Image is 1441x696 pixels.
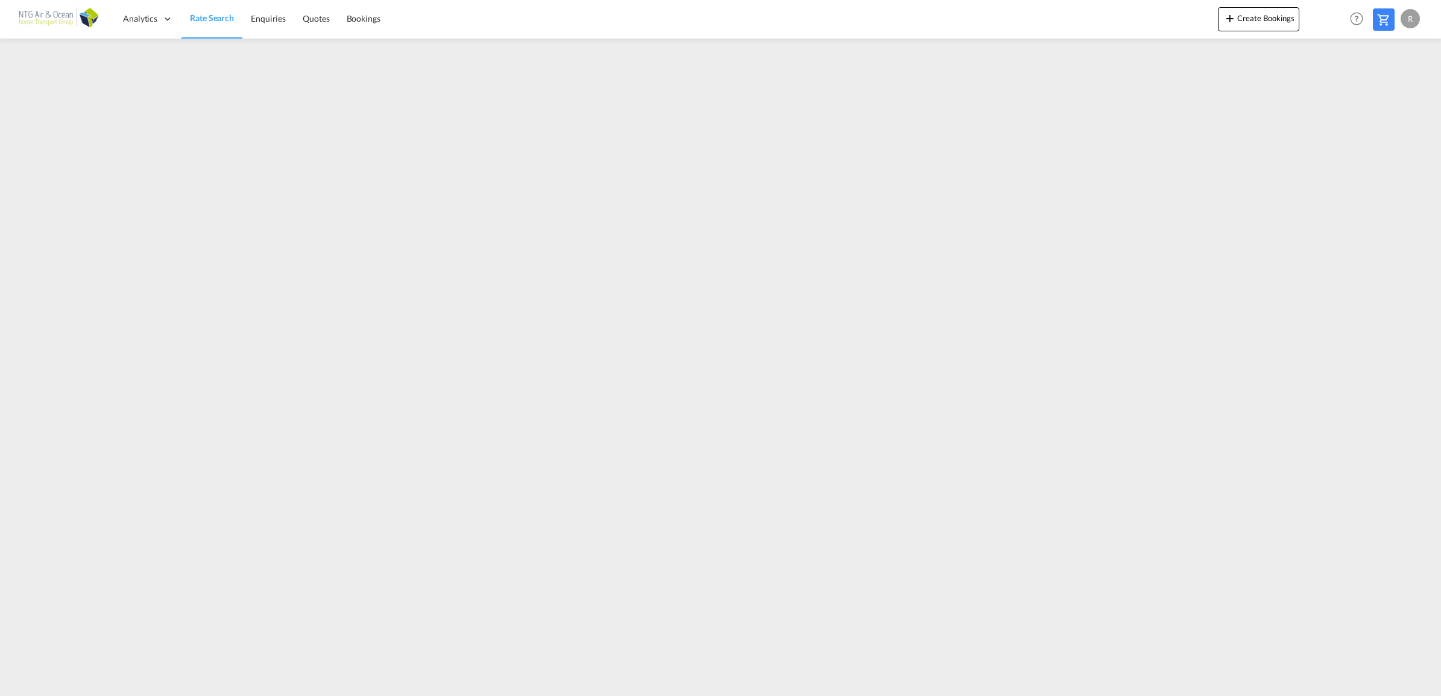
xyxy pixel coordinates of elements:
button: icon-plus 400-fgCreate Bookings [1218,7,1299,31]
div: R [1401,9,1420,28]
span: Quotes [303,13,329,24]
span: Bookings [347,13,380,24]
span: Rate Search [190,13,234,23]
img: af31b1c0b01f11ecbc353f8e72265e29.png [18,5,99,33]
span: Analytics [123,13,157,25]
span: Enquiries [251,13,286,24]
span: Help [1346,8,1367,29]
div: Help [1346,8,1373,30]
md-icon: icon-plus 400-fg [1223,11,1237,25]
